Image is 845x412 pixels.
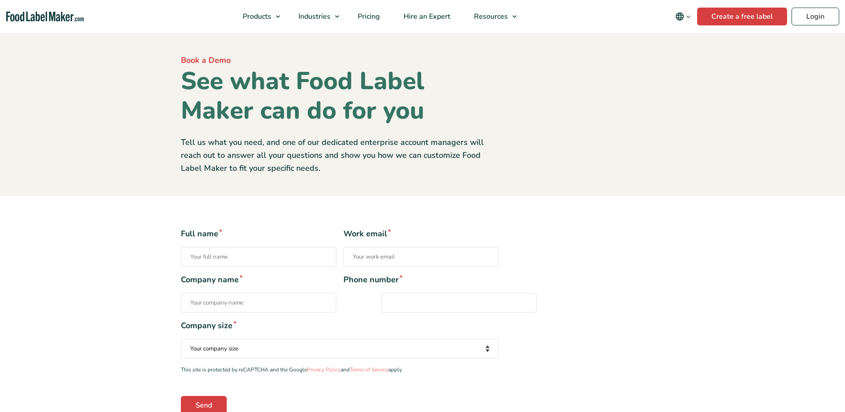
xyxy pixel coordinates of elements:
[181,247,336,267] input: Full name*
[792,8,839,25] a: Login
[381,293,537,313] input: Phone number*
[343,247,499,267] input: Work email*
[350,366,388,373] a: Terms of Service
[181,320,499,332] span: Company size
[181,55,231,66] span: Book a Demo
[343,274,499,286] span: Phone number
[471,12,509,21] span: Resources
[240,12,272,21] span: Products
[669,8,697,25] button: Change language
[181,293,336,313] input: Company name*
[181,136,499,174] p: Tell us what you need, and one of our dedicated enterprise account managers will reach out to ans...
[355,12,381,21] span: Pricing
[296,12,331,21] span: Industries
[181,66,499,125] h1: See what Food Label Maker can do for you
[697,8,787,25] a: Create a free label
[343,228,499,240] span: Work email
[181,274,336,286] span: Company name
[181,366,499,374] p: This site is protected by reCAPTCHA and the Google and apply.
[307,366,341,373] a: Privacy Policy
[6,12,84,22] a: Food Label Maker homepage
[401,12,451,21] span: Hire an Expert
[181,228,336,240] span: Full name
